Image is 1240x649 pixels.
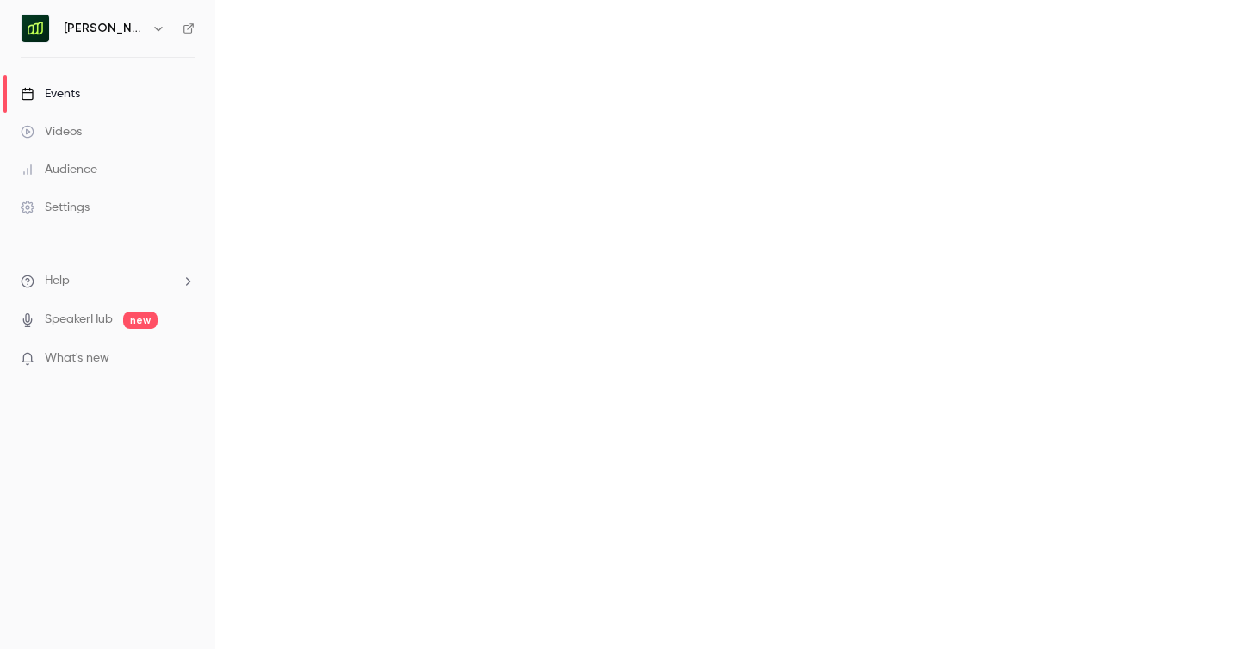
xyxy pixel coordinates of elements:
[45,349,109,368] span: What's new
[22,15,49,42] img: Moss (EN)
[45,311,113,329] a: SpeakerHub
[123,312,158,329] span: new
[21,199,90,216] div: Settings
[64,20,145,37] h6: [PERSON_NAME] (EN)
[45,272,70,290] span: Help
[21,161,97,178] div: Audience
[21,123,82,140] div: Videos
[21,85,80,102] div: Events
[21,272,195,290] li: help-dropdown-opener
